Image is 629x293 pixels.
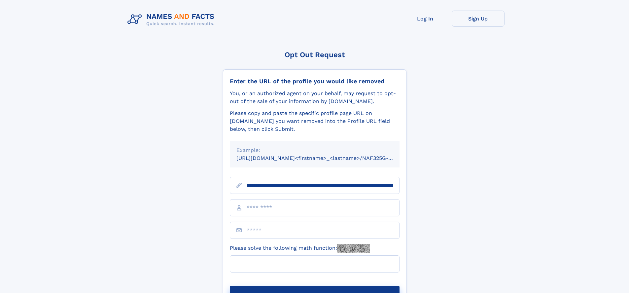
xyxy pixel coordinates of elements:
[223,51,406,59] div: Opt Out Request
[230,90,400,105] div: You, or an authorized agent on your behalf, may request to opt-out of the sale of your informatio...
[236,146,393,154] div: Example:
[230,109,400,133] div: Please copy and paste the specific profile page URL on [DOMAIN_NAME] you want removed into the Pr...
[125,11,220,28] img: Logo Names and Facts
[452,11,505,27] a: Sign Up
[236,155,412,161] small: [URL][DOMAIN_NAME]<firstname>_<lastname>/NAF325G-xxxxxxxx
[230,244,370,253] label: Please solve the following math function:
[399,11,452,27] a: Log In
[230,78,400,85] div: Enter the URL of the profile you would like removed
